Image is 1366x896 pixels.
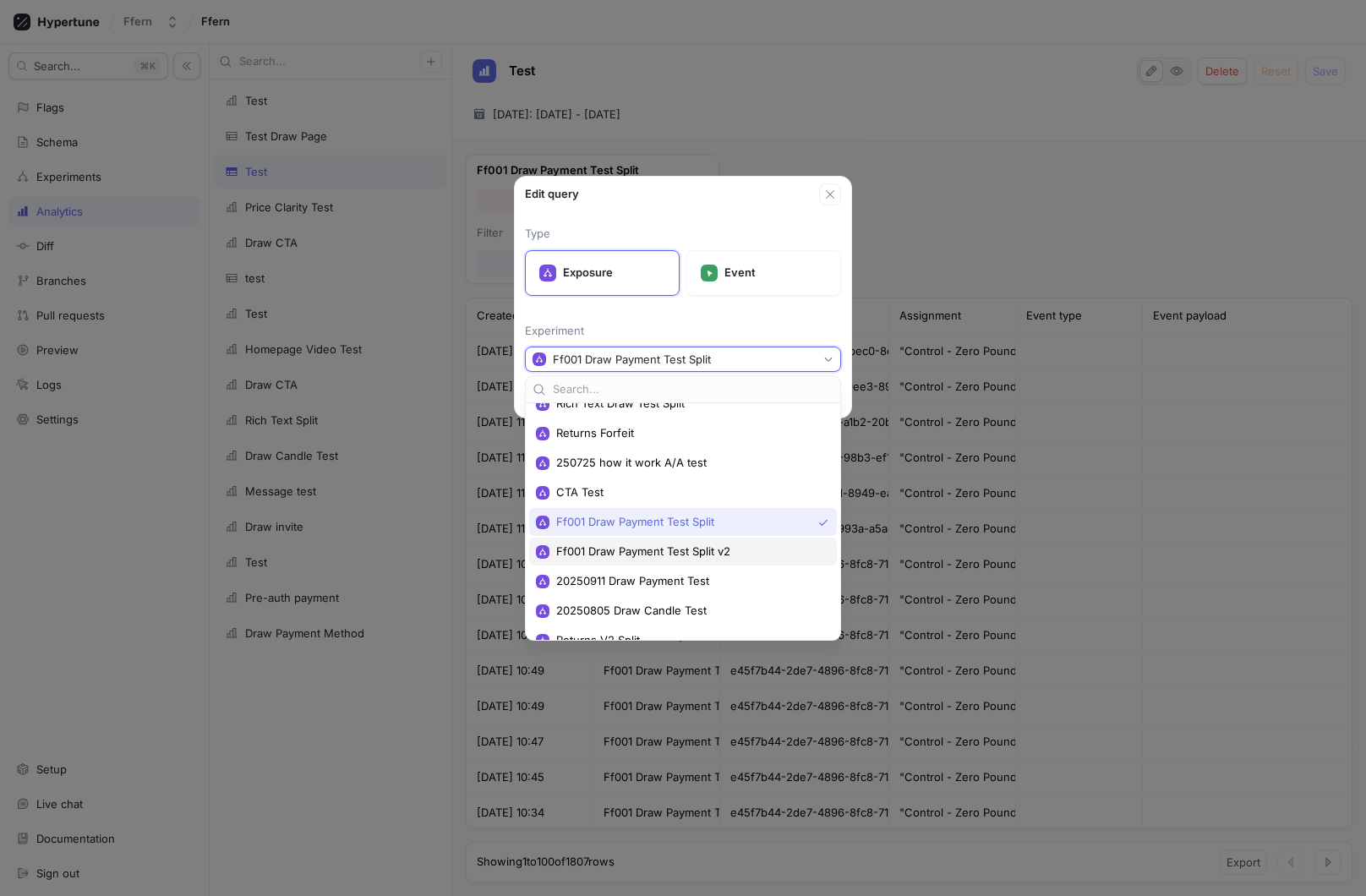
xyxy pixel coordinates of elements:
[556,426,822,440] span: Returns Forfeit
[525,347,841,372] button: Ff001 Draw Payment Test Split
[556,396,822,411] span: Rich Text Draw Test Split
[556,515,811,529] span: Ff001 Draw Payment Test Split
[563,265,665,281] p: Exposure
[556,574,822,588] span: 20250911 Draw Payment Test
[556,456,822,470] span: 250725 how it work A/A test
[556,604,822,618] span: 20250805 Draw Candle Test
[525,226,841,243] p: Type
[525,186,819,203] div: Edit query
[556,544,822,559] span: Ff001 Draw Payment Test Split v2
[724,265,827,281] p: Event
[556,633,822,647] span: Returns V2 Split
[556,485,822,500] span: CTA Test
[525,323,841,340] p: Experiment
[553,381,833,398] input: Search...
[553,352,711,367] div: Ff001 Draw Payment Test Split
